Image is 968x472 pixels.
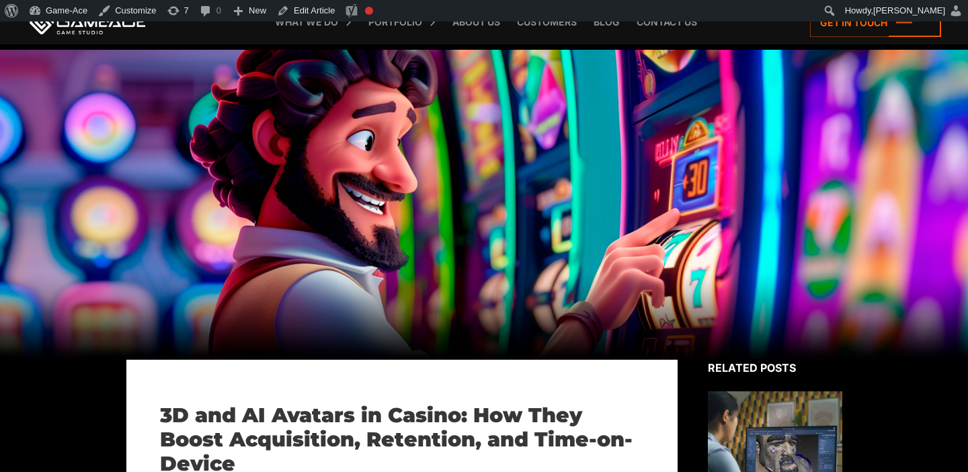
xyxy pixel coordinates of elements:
[708,360,842,376] div: Related posts
[365,7,373,15] div: Focus keyphrase not set
[810,8,941,37] a: Get in touch
[873,5,945,15] span: [PERSON_NAME]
